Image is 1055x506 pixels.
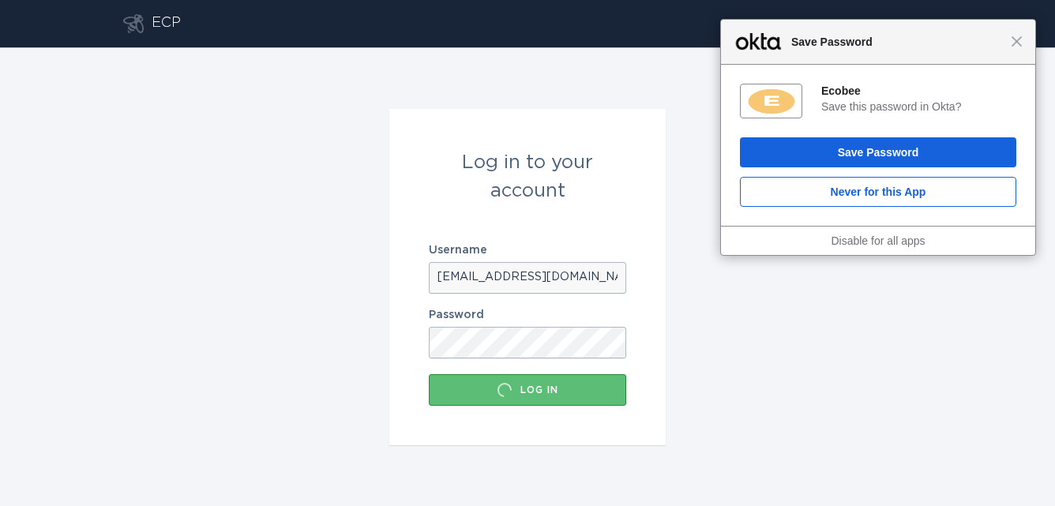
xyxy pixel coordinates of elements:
[1011,36,1023,47] span: Close
[429,245,626,256] label: Username
[429,148,626,205] div: Log in to your account
[429,309,626,320] label: Password
[783,32,1011,51] span: Save Password
[740,137,1016,167] button: Save Password
[745,88,798,115] img: kAAAAASUVORK5CYII=
[715,12,932,36] button: Open user account details
[821,99,1016,114] div: Save this password in Okta?
[497,382,512,398] div: Loading
[429,374,626,406] button: Log in
[715,12,932,36] div: Popover menu
[821,84,1016,98] div: Ecobee
[152,14,181,33] div: ECP
[437,382,618,398] div: Log in
[831,234,925,247] a: Disable for all apps
[740,177,1016,207] button: Never for this App
[123,14,144,33] button: Go to dashboard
